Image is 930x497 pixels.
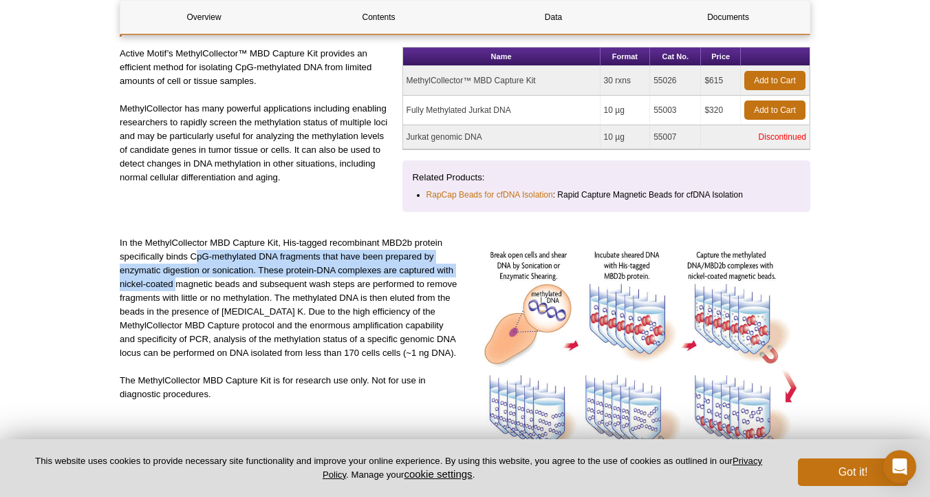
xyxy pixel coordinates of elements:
[701,47,741,66] th: Price
[798,458,908,486] button: Got it!
[470,1,637,34] a: Data
[645,1,812,34] a: Documents
[601,96,651,125] td: 10 µg
[426,188,553,202] a: RapCap Beads for cfDNA Isolation
[701,96,741,125] td: $320
[413,171,800,184] p: Related Products:
[650,66,701,96] td: 55026
[426,188,788,202] li: : Rapid Capture Magnetic Beads for cfDNA Isolation
[120,236,460,360] p: In the MethylCollector MBD Capture Kit, His-tagged recombinant MBD2b protein specifically binds C...
[744,71,805,90] a: Add to Cart
[403,96,601,125] td: Fully Methylated Jurkat DNA
[744,101,805,120] a: Add to Cart
[22,455,775,481] p: This website uses cookies to provide necessary site functionality and improve your online experie...
[701,125,810,149] td: Discontinued
[120,374,460,401] p: The MethylCollector MBD Capture Kit is for research use only. Not for use in diagnostic procedures.
[883,450,916,483] div: Open Intercom Messenger
[120,47,392,88] p: Active Motif’s MethylCollector™ MBD Capture Kit provides an efficient method for isolating CpG-me...
[403,125,601,149] td: Jurkat genomic DNA
[701,66,741,96] td: $615
[650,47,701,66] th: Cat No.
[403,47,601,66] th: Name
[601,66,651,96] td: 30 rxns
[295,1,462,34] a: Contents
[403,66,601,96] td: MethylCollector™ MBD Capture Kit
[120,102,392,184] p: MethylCollector has many powerful applications including enabling researchers to rapidly screen t...
[650,125,701,149] td: 55007
[650,96,701,125] td: 55003
[323,456,762,479] a: Privacy Policy
[404,468,472,480] button: cookie settings
[601,125,651,149] td: 10 µg
[601,47,651,66] th: Format
[120,1,288,34] a: Overview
